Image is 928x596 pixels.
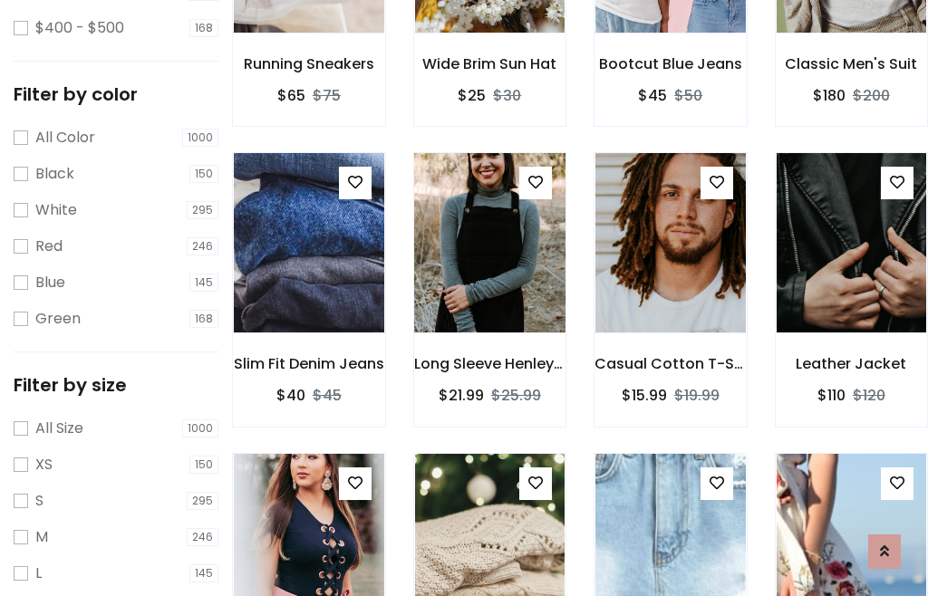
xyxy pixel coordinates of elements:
h5: Filter by size [14,374,218,396]
del: $30 [493,85,521,106]
h5: Filter by color [14,83,218,105]
h6: Slim Fit Denim Jeans [233,355,385,372]
label: Red [35,236,63,257]
h6: $180 [813,87,846,104]
span: 150 [189,165,218,183]
label: All Color [35,127,95,149]
span: 295 [187,492,218,510]
del: $50 [674,85,702,106]
label: M [35,526,48,548]
span: 295 [187,201,218,219]
del: $45 [313,385,342,406]
span: 1000 [182,129,218,147]
span: 246 [187,528,218,546]
span: 145 [189,274,218,292]
span: 145 [189,564,218,582]
h6: Long Sleeve Henley T-Shirt [414,355,566,372]
span: 168 [189,310,218,328]
span: 150 [189,456,218,474]
label: XS [35,454,53,476]
label: All Size [35,418,83,439]
h6: Running Sneakers [233,55,385,72]
label: Blue [35,272,65,293]
label: Green [35,308,81,330]
h6: $45 [638,87,667,104]
label: White [35,199,77,221]
h6: $15.99 [622,387,667,404]
del: $200 [853,85,890,106]
h6: $40 [276,387,305,404]
h6: Bootcut Blue Jeans [594,55,747,72]
h6: Classic Men's Suit [776,55,928,72]
label: S [35,490,43,512]
label: L [35,562,42,584]
h6: $21.99 [439,387,484,404]
del: $75 [313,85,341,106]
del: $120 [853,385,885,406]
h6: $65 [277,87,305,104]
label: $400 - $500 [35,17,124,39]
h6: Leather Jacket [776,355,928,372]
span: 246 [187,237,218,255]
span: 1000 [182,419,218,437]
del: $25.99 [491,385,541,406]
h6: $110 [817,387,846,404]
h6: Wide Brim Sun Hat [414,55,566,72]
del: $19.99 [674,385,720,406]
label: Black [35,163,74,185]
h6: $25 [458,87,486,104]
span: 168 [189,19,218,37]
h6: Casual Cotton T-Shirt [594,355,747,372]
